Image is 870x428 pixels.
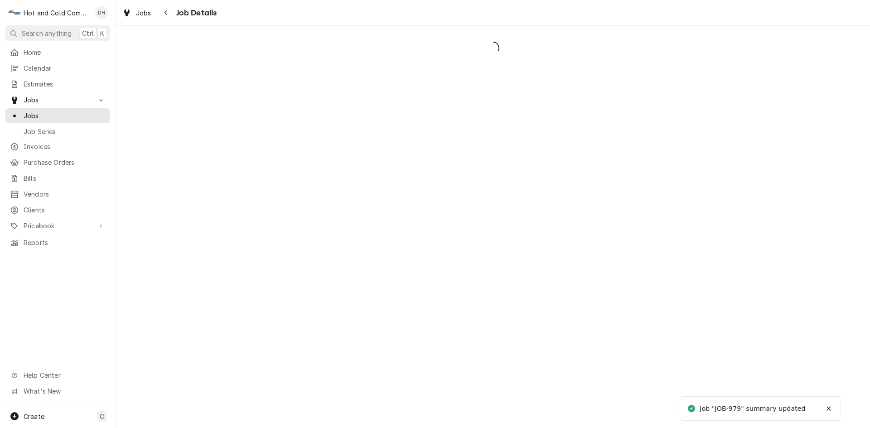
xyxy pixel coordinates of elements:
a: Vendors [5,187,110,202]
span: Jobs [136,8,151,18]
a: Jobs [119,5,155,20]
span: Help Center [24,370,105,380]
span: Pricebook [24,221,92,231]
a: Clients [5,202,110,217]
a: Go to Pricebook [5,218,110,233]
span: Estimates [24,79,106,89]
span: Clients [24,205,106,215]
a: Job Series [5,124,110,139]
div: Hot and Cold Commercial Kitchens, Inc. [24,8,90,18]
a: Jobs [5,108,110,123]
span: Reports [24,238,106,247]
span: Calendar [24,63,106,73]
span: Create [24,413,44,420]
span: Loading... [116,38,870,58]
span: C [100,412,104,421]
span: What's New [24,386,105,396]
span: Ctrl [82,29,94,38]
span: Jobs [24,95,92,105]
div: DH [95,6,108,19]
a: Go to Help Center [5,368,110,383]
div: Job "JOB-979" summary updated [700,404,807,414]
a: Bills [5,171,110,186]
button: Navigate back [159,5,174,20]
a: Home [5,45,110,60]
a: Purchase Orders [5,155,110,170]
a: Calendar [5,61,110,76]
span: Jobs [24,111,106,120]
button: Search anythingCtrlK [5,25,110,41]
span: Bills [24,173,106,183]
span: K [100,29,104,38]
a: Invoices [5,139,110,154]
a: Go to Jobs [5,92,110,107]
span: Invoices [24,142,106,151]
span: Job Series [24,127,106,136]
span: Home [24,48,106,57]
span: Vendors [24,189,106,199]
a: Estimates [5,77,110,91]
span: Search anything [22,29,72,38]
span: Purchase Orders [24,158,106,167]
a: Go to What's New [5,384,110,399]
a: Reports [5,235,110,250]
span: Job Details [174,7,217,19]
div: Hot and Cold Commercial Kitchens, Inc.'s Avatar [8,6,21,19]
div: Daryl Harris's Avatar [95,6,108,19]
div: H [8,6,21,19]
